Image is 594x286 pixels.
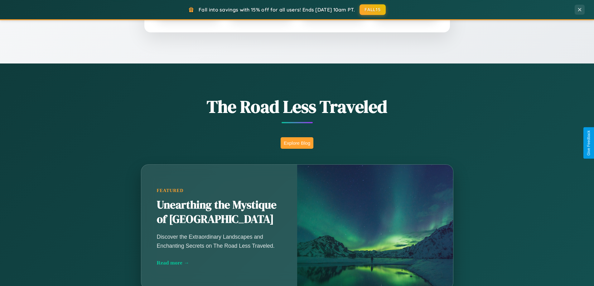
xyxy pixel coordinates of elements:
h1: The Road Less Traveled [110,95,484,119]
h2: Unearthing the Mystique of [GEOGRAPHIC_DATA] [157,198,282,227]
div: Featured [157,188,282,193]
p: Discover the Extraordinary Landscapes and Enchanting Secrets on The Road Less Traveled. [157,232,282,250]
span: Fall into savings with 15% off for all users! Ends [DATE] 10am PT. [199,7,355,13]
button: Explore Blog [281,137,313,149]
div: Read more → [157,260,282,266]
button: FALL15 [360,4,386,15]
div: Give Feedback [587,130,591,156]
